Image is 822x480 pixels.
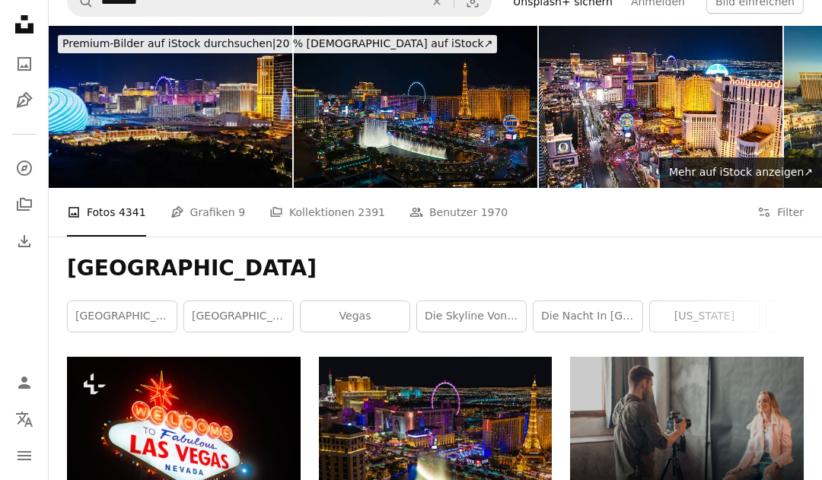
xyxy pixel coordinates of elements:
img: Luftaufnahme des Las Vegas Strip in Nevada [294,26,537,188]
h1: [GEOGRAPHIC_DATA] [67,255,804,282]
a: [US_STATE] [650,301,759,332]
a: Die Nacht in [GEOGRAPHIC_DATA] [534,301,642,332]
img: Hotels und Unterhaltungsmöglichkeiten in Las Vegas bei Nacht - Aerial [49,26,292,188]
a: Entdecken [9,153,40,183]
button: Menü [9,440,40,471]
a: Grafiken [9,85,40,116]
a: Stadt mit nachts eingeschalteten Lichtern [319,428,553,441]
a: Kollektionen [9,189,40,220]
a: Premium-Bilder auf iStock durchsuchen|20 % [DEMOGRAPHIC_DATA] auf iStock↗ [49,26,506,62]
a: Die Skyline von [GEOGRAPHIC_DATA] [417,301,526,332]
button: Filter [757,188,804,237]
a: Mehr auf iStock anzeigen↗ [660,157,822,188]
a: Anmelden / Registrieren [9,367,40,398]
span: 9 [238,204,245,221]
a: Kollektionen 2391 [269,188,385,237]
span: Mehr auf iStock anzeigen ↗ [669,166,813,178]
a: Vegas [301,301,409,332]
div: 20 % [DEMOGRAPHIC_DATA] auf iStock ↗ [58,35,497,53]
a: Bisherige Downloads [9,226,40,256]
a: [GEOGRAPHIC_DATA] Streifen [68,301,177,332]
img: Resorts und Luxushotels in Las Vegas, Nevada bei Nacht - Drone Shot [539,26,782,188]
button: Sprache [9,404,40,434]
span: 2391 [358,204,385,221]
span: 1970 [481,204,508,221]
a: Grafiken 9 [170,188,245,237]
a: Startseite — Unsplash [9,9,40,43]
a: Benutzer 1970 [409,188,508,237]
a: Eine Leuchtreklame, die im fabelhaften Las Vegas, Nevada, willkommen heißt [67,428,301,441]
span: Premium-Bilder auf iStock durchsuchen | [62,37,276,49]
a: [GEOGRAPHIC_DATA] [184,301,293,332]
a: Fotos [9,49,40,79]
